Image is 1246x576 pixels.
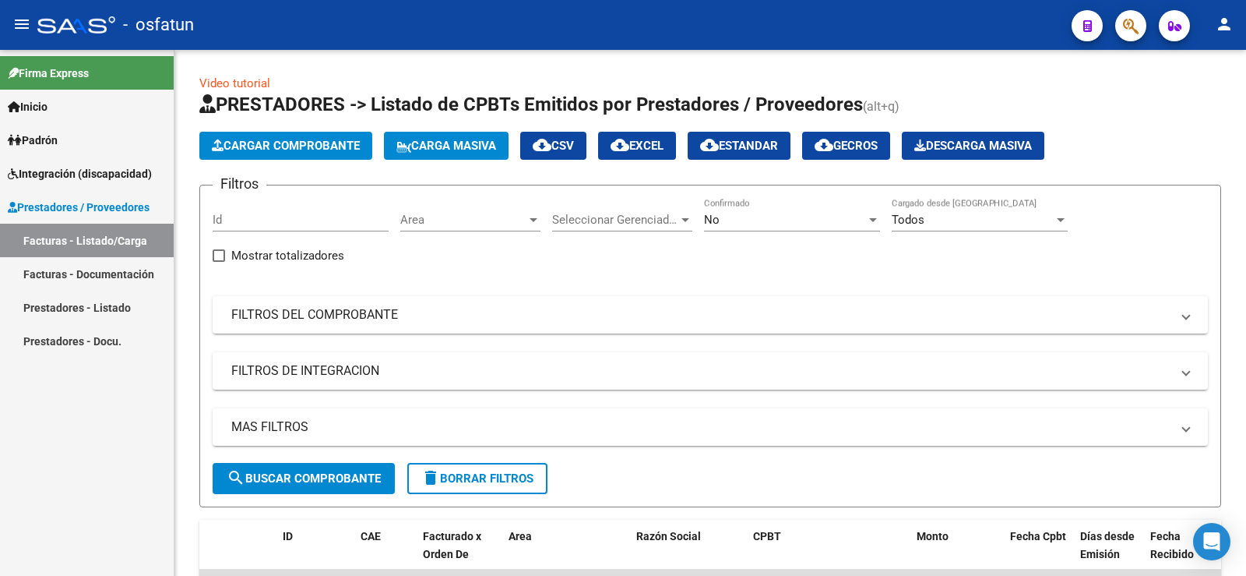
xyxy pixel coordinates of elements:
[688,132,790,160] button: Estandar
[8,199,150,216] span: Prestadores / Proveedores
[509,530,532,542] span: Area
[227,472,381,486] span: Buscar Comprobante
[917,530,949,542] span: Monto
[213,352,1208,390] mat-expansion-panel-header: FILTROS DE INTEGRACION
[611,136,629,154] mat-icon: cloud_download
[199,76,270,90] a: Video tutorial
[12,15,31,34] mat-icon: menu
[8,132,58,149] span: Padrón
[902,132,1044,160] button: Descarga Masiva
[902,132,1044,160] app-download-masive: Descarga masiva de comprobantes (adjuntos)
[533,136,551,154] mat-icon: cloud_download
[213,296,1208,334] mat-expansion-panel-header: FILTROS DEL COMPROBANTE
[396,139,496,153] span: Carga Masiva
[8,65,89,82] span: Firma Express
[1150,530,1194,560] span: Fecha Recibido
[8,98,48,115] span: Inicio
[914,139,1032,153] span: Descarga Masiva
[520,132,586,160] button: CSV
[213,173,266,195] h3: Filtros
[199,132,372,160] button: Cargar Comprobante
[611,139,663,153] span: EXCEL
[421,468,440,487] mat-icon: delete
[552,213,678,227] span: Seleccionar Gerenciador
[892,213,924,227] span: Todos
[213,408,1208,446] mat-expansion-panel-header: MAS FILTROS
[700,136,719,154] mat-icon: cloud_download
[231,306,1170,323] mat-panel-title: FILTROS DEL COMPROBANTE
[231,246,344,265] span: Mostrar totalizadores
[863,99,899,114] span: (alt+q)
[1010,530,1066,542] span: Fecha Cpbt
[704,213,720,227] span: No
[1080,530,1135,560] span: Días desde Emisión
[407,463,547,494] button: Borrar Filtros
[213,463,395,494] button: Buscar Comprobante
[815,139,878,153] span: Gecros
[212,139,360,153] span: Cargar Comprobante
[700,139,778,153] span: Estandar
[231,362,1170,380] mat-panel-title: FILTROS DE INTEGRACION
[384,132,509,160] button: Carga Masiva
[400,213,526,227] span: Area
[8,165,152,182] span: Integración (discapacidad)
[361,530,381,542] span: CAE
[815,136,833,154] mat-icon: cloud_download
[533,139,574,153] span: CSV
[423,530,481,560] span: Facturado x Orden De
[636,530,701,542] span: Razón Social
[802,132,890,160] button: Gecros
[123,8,194,42] span: - osfatun
[1215,15,1234,34] mat-icon: person
[227,468,245,487] mat-icon: search
[283,530,293,542] span: ID
[421,472,533,486] span: Borrar Filtros
[231,419,1170,436] mat-panel-title: MAS FILTROS
[1193,523,1230,560] div: Open Intercom Messenger
[753,530,781,542] span: CPBT
[199,94,863,115] span: PRESTADORES -> Listado de CPBTs Emitidos por Prestadores / Proveedores
[598,132,676,160] button: EXCEL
